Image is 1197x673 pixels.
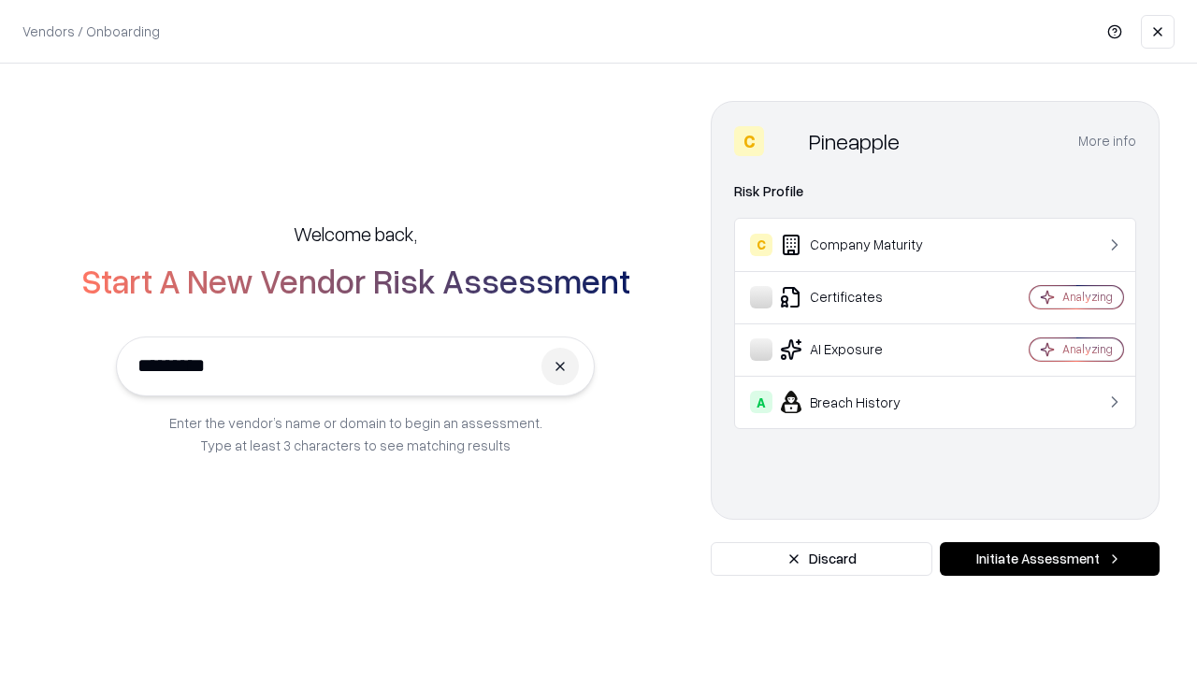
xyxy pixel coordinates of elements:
[81,262,630,299] h2: Start A New Vendor Risk Assessment
[1062,341,1113,357] div: Analyzing
[169,411,542,456] p: Enter the vendor’s name or domain to begin an assessment. Type at least 3 characters to see match...
[734,180,1136,203] div: Risk Profile
[22,21,160,41] p: Vendors / Onboarding
[711,542,932,576] button: Discard
[750,391,973,413] div: Breach History
[809,126,900,156] div: Pineapple
[750,234,973,256] div: Company Maturity
[734,126,764,156] div: C
[750,234,772,256] div: C
[750,391,772,413] div: A
[294,221,417,247] h5: Welcome back,
[1062,289,1113,305] div: Analyzing
[940,542,1160,576] button: Initiate Assessment
[772,126,801,156] img: Pineapple
[750,286,973,308] div: Certificates
[750,338,973,361] div: AI Exposure
[1078,124,1136,158] button: More info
